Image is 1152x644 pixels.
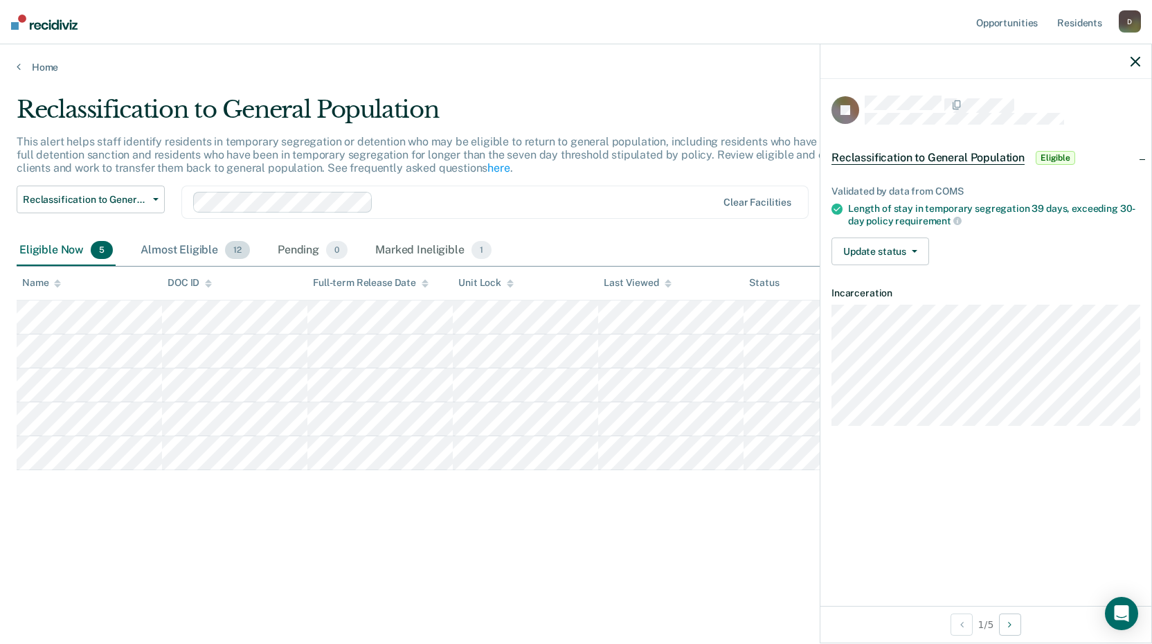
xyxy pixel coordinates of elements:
[999,614,1021,636] button: Next Opportunity
[820,606,1151,643] div: 1 / 5
[1036,151,1075,165] span: Eligible
[471,241,492,259] span: 1
[22,277,61,289] div: Name
[11,15,78,30] img: Recidiviz
[17,135,879,175] p: This alert helps staff identify residents in temporary segregation or detention who may be eligib...
[91,241,113,259] span: 5
[458,277,514,289] div: Unit Lock
[723,197,791,208] div: Clear facilities
[225,241,250,259] span: 12
[831,238,929,265] button: Update status
[275,235,350,266] div: Pending
[326,241,348,259] span: 0
[23,194,147,206] span: Reclassification to General Population
[372,235,494,266] div: Marked Ineligible
[138,235,253,266] div: Almost Eligible
[487,161,510,175] a: here
[604,277,671,289] div: Last Viewed
[313,277,429,289] div: Full-term Release Date
[17,96,881,135] div: Reclassification to General Population
[1119,10,1141,33] div: D
[820,136,1151,180] div: Reclassification to General PopulationEligible
[749,277,779,289] div: Status
[831,287,1140,299] dt: Incarceration
[831,186,1140,197] div: Validated by data from COMS
[168,277,212,289] div: DOC ID
[895,215,961,226] span: requirement
[831,151,1025,165] span: Reclassification to General Population
[848,203,1140,226] div: Length of stay in temporary segregation 39 days, exceeding 30-day policy
[17,235,116,266] div: Eligible Now
[17,61,1135,73] a: Home
[951,614,973,636] button: Previous Opportunity
[1105,597,1138,630] div: Open Intercom Messenger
